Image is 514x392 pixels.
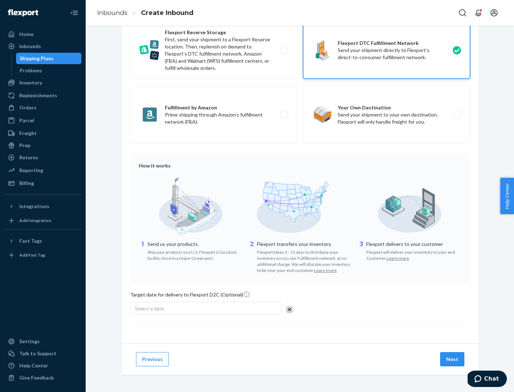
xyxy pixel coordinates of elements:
div: Flexport takes 3 - 11 days to distribute your inventory across our Fulfillment network, at no add... [257,248,352,274]
a: Shipping Plans [16,53,82,64]
a: Replenishments [4,90,81,101]
div: Problems [20,67,42,74]
div: Home [19,31,34,38]
div: 1 [139,240,146,261]
a: Inventory [4,77,81,88]
div: Flexport will deliver your inventory to your end Customer. [366,248,462,261]
a: Add Integration [4,215,81,226]
div: How it works [139,162,462,169]
a: Billing [4,177,81,189]
button: Next [440,352,464,366]
div: Parcel [19,117,34,124]
a: Inbounds [97,9,127,17]
iframe: Opens a widget where you can chat to one of our agents [468,371,507,388]
div: 2 [248,240,256,274]
div: Integrations [19,203,49,210]
div: Inbounds [19,43,41,50]
a: Reporting [4,165,81,176]
div: Replenishments [19,92,57,99]
div: 3 [358,240,365,261]
div: Reporting [19,167,43,174]
div: Give Feedback [19,374,54,381]
div: Help Center [19,362,48,369]
a: Create Inbound [141,9,193,17]
a: Freight [4,128,81,139]
p: Send us your products. [147,241,243,248]
div: Returns [19,154,38,161]
a: Orders [4,102,81,113]
span: Select a date [135,305,164,311]
div: Prep [19,142,30,149]
a: Parcel [4,115,81,126]
div: Add Integration [19,217,51,223]
div: Add Fast Tag [19,252,45,258]
div: Inventory [19,79,42,86]
a: Settings [4,336,81,347]
ol: breadcrumbs [91,2,199,24]
div: Shipping Plans [20,55,54,62]
a: Help Center [4,360,81,371]
a: Home [4,29,81,40]
button: Help Center [500,178,514,214]
a: Prep [4,140,81,151]
button: Integrations [4,201,81,212]
div: Settings [19,338,40,345]
a: Add Fast Tag [4,249,81,261]
p: Flexport transfers your inventory. [257,241,352,248]
div: Freight [19,130,37,137]
div: Ship your products to a U.S. Flexport Crossdock facility close to a major Ocean port. [147,248,243,261]
span: Target date for delivery to Flexport D2C (Optional) [130,291,250,301]
a: Inbounds [4,41,81,52]
button: Open account menu [487,6,501,20]
div: Fast Tags [19,237,42,244]
button: Previous [136,352,169,366]
div: Orders [19,104,36,111]
button: Learn more [387,255,409,261]
button: Give Feedback [4,372,81,383]
a: Problems [16,65,82,76]
button: Close Navigation [67,6,81,20]
div: Talk to Support [19,350,56,357]
div: Billing [19,180,34,187]
p: Flexport delivers to your customer [366,241,462,248]
button: Open Search Box [455,6,470,20]
a: Returns [4,152,81,163]
button: Learn more [314,267,337,273]
button: Talk to Support [4,348,81,359]
button: Open notifications [471,6,485,20]
button: Fast Tags [4,235,81,247]
img: Flexport logo [8,9,38,16]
